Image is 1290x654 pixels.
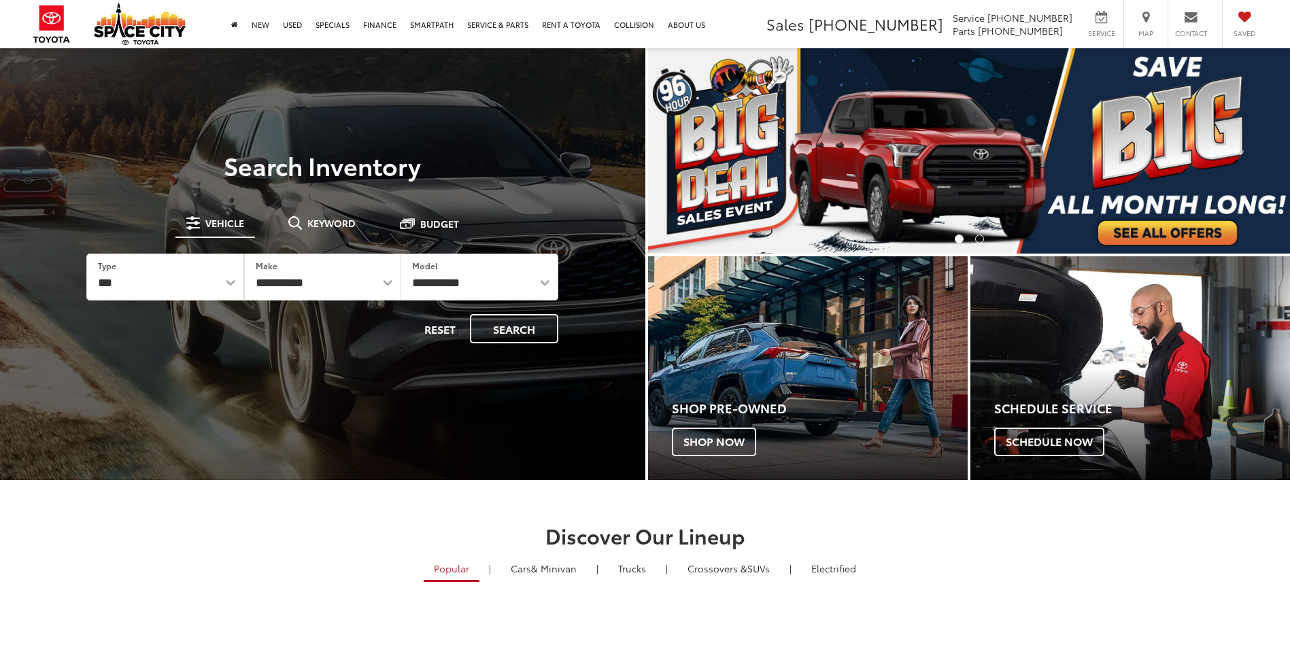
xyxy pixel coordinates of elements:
span: Shop Now [672,428,756,456]
h4: Schedule Service [994,402,1290,415]
li: | [662,562,671,575]
label: Make [256,260,277,271]
a: Popular [424,557,479,582]
span: Service [953,11,985,24]
span: Crossovers & [688,562,747,575]
li: | [786,562,795,575]
a: Shop Pre-Owned Shop Now [648,256,968,480]
span: Contact [1175,29,1207,38]
div: Toyota [648,256,968,480]
img: Space City Toyota [94,3,186,45]
a: Trucks [608,557,656,580]
span: Budget [420,219,459,228]
li: | [593,562,602,575]
span: [PHONE_NUMBER] [978,24,1063,37]
span: Vehicle [205,218,244,228]
span: Service [1086,29,1117,38]
div: Toyota [970,256,1290,480]
span: Sales [766,13,804,35]
span: Map [1131,29,1161,38]
span: [PHONE_NUMBER] [987,11,1072,24]
span: & Minivan [531,562,577,575]
span: Parts [953,24,975,37]
a: Electrified [801,557,866,580]
span: Saved [1229,29,1259,38]
button: Reset [413,314,467,343]
span: [PHONE_NUMBER] [809,13,943,35]
a: Schedule Service Schedule Now [970,256,1290,480]
a: Cars [500,557,587,580]
label: Type [98,260,116,271]
li: Go to slide number 1. [955,235,964,243]
span: Schedule Now [994,428,1104,456]
button: Click to view previous picture. [648,75,745,226]
h4: Shop Pre-Owned [672,402,968,415]
a: SUVs [677,557,780,580]
h2: Discover Our Lineup [166,524,1125,547]
span: Keyword [307,218,356,228]
button: Click to view next picture. [1193,75,1290,226]
label: Model [412,260,438,271]
li: | [486,562,494,575]
button: Search [470,314,558,343]
h3: Search Inventory [57,152,588,179]
li: Go to slide number 2. [975,235,984,243]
